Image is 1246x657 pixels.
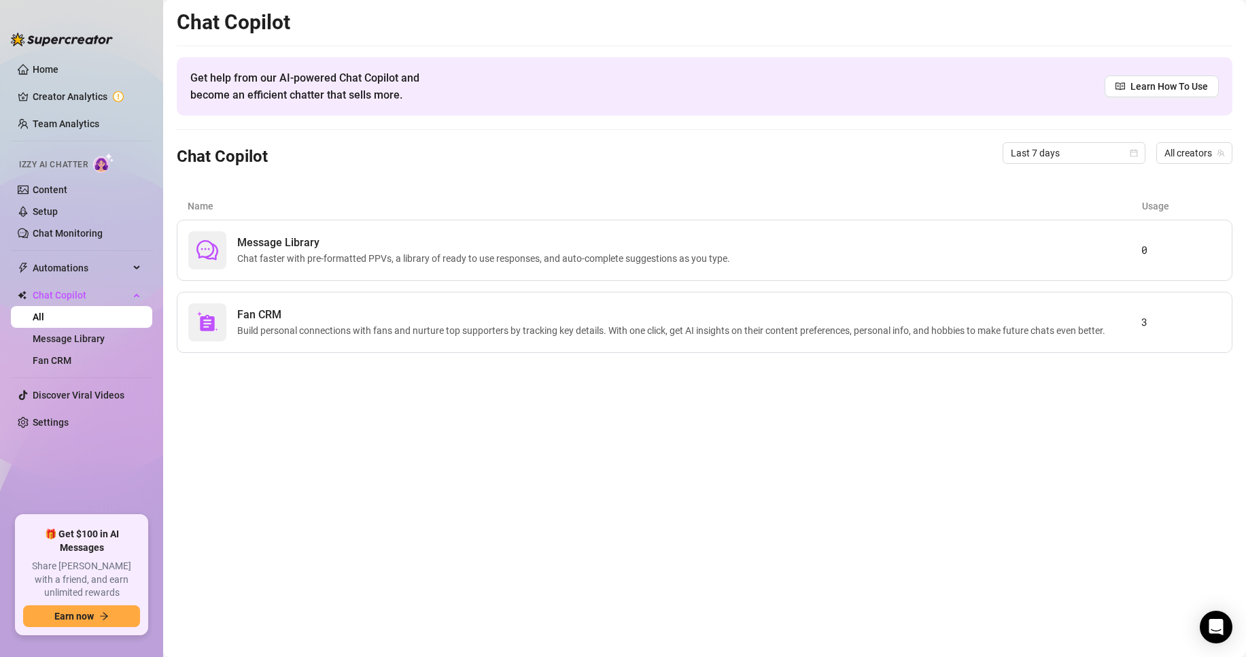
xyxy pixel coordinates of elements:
span: thunderbolt [18,263,29,273]
a: Learn How To Use [1105,75,1219,97]
a: Content [33,184,67,195]
span: Last 7 days [1011,143,1137,163]
a: Setup [33,206,58,217]
span: calendar [1130,149,1138,157]
a: Team Analytics [33,118,99,129]
article: Name [188,199,1142,214]
a: Message Library [33,333,105,344]
div: Open Intercom Messenger [1200,611,1232,643]
span: Chat faster with pre-formatted PPVs, a library of ready to use responses, and auto-complete sugge... [237,251,736,266]
img: AI Chatter [93,153,114,173]
article: Usage [1142,199,1222,214]
span: Learn How To Use [1130,79,1208,94]
span: Fan CRM [237,307,1111,323]
a: Fan CRM [33,355,71,366]
span: All creators [1164,143,1224,163]
span: read [1115,82,1125,91]
span: Build personal connections with fans and nurture top supporters by tracking key details. With one... [237,323,1111,338]
h2: Chat Copilot [177,10,1232,35]
img: logo-BBDzfeDw.svg [11,33,113,46]
a: Chat Monitoring [33,228,103,239]
article: 0 [1141,242,1221,258]
a: Discover Viral Videos [33,390,124,401]
span: Chat Copilot [33,284,129,306]
a: All [33,311,44,322]
h3: Chat Copilot [177,146,268,168]
span: Message Library [237,235,736,251]
a: Settings [33,417,69,428]
span: Automations [33,257,129,279]
span: 🎁 Get $100 in AI Messages [23,528,140,554]
span: arrow-right [99,611,109,621]
span: Izzy AI Chatter [19,158,88,171]
span: Earn now [54,611,94,622]
span: team [1217,149,1225,157]
article: 3 [1141,314,1221,331]
a: Home [33,64,58,75]
span: comment [196,239,218,261]
span: Get help from our AI-powered Chat Copilot and become an efficient chatter that sells more. [190,69,452,103]
span: Share [PERSON_NAME] with a friend, and earn unlimited rewards [23,560,140,600]
img: svg%3e [196,311,218,333]
a: Creator Analytics exclamation-circle [33,86,141,107]
img: Chat Copilot [18,290,27,300]
button: Earn nowarrow-right [23,605,140,627]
